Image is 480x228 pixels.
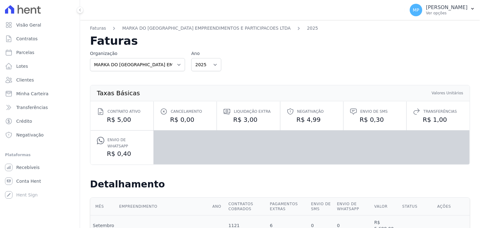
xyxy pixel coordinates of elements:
[350,115,400,124] dd: R$ 0,30
[97,115,147,124] dd: R$ 5,00
[97,90,140,96] th: Taxas Básicas
[2,87,77,100] a: Minha Carteira
[5,151,75,159] div: Plataformas
[297,108,324,115] span: Negativação
[97,149,147,158] dd: R$ 0,40
[267,198,309,216] th: Pagamentos extras
[210,198,226,216] th: Ano
[426,11,467,16] p: Ver opções
[122,25,291,32] a: MARKA DO [GEOGRAPHIC_DATA] EMPREENDIMENTOS E PARTICIPACOES LTDA
[107,137,147,149] span: Envio de Whatsapp
[334,198,372,216] th: Envio de Whatsapp
[2,161,77,174] a: Recebíveis
[90,50,185,57] label: Organização
[2,101,77,114] a: Transferências
[413,8,419,12] span: MP
[2,19,77,31] a: Visão Geral
[308,198,334,216] th: Envio de SMS
[226,198,267,216] th: Contratos cobrados
[16,49,34,56] span: Parcelas
[16,77,34,83] span: Clientes
[117,198,210,216] th: Empreendimento
[90,25,106,32] a: Faturas
[16,178,41,184] span: Conta Hent
[2,46,77,59] a: Parcelas
[400,198,435,216] th: Status
[360,108,388,115] span: Envio de SMS
[426,4,467,11] p: [PERSON_NAME]
[2,175,77,187] a: Conta Hent
[90,198,117,216] th: Mês
[2,129,77,141] a: Negativação
[423,108,457,115] span: Transferências
[16,118,32,124] span: Crédito
[307,25,318,32] a: 2025
[16,132,44,138] span: Negativação
[107,108,140,115] span: Contrato ativo
[287,115,337,124] dd: R$ 4,99
[90,25,470,35] nav: Breadcrumb
[2,60,77,72] a: Lotes
[191,50,221,57] label: Ano
[90,35,470,47] h2: Faturas
[160,115,210,124] dd: R$ 0,00
[2,74,77,86] a: Clientes
[372,198,400,216] th: Valor
[16,164,40,171] span: Recebíveis
[16,104,48,111] span: Transferências
[405,1,480,19] button: MP [PERSON_NAME] Ver opções
[223,115,273,124] dd: R$ 3,00
[234,108,271,115] span: Liquidação extra
[171,108,202,115] span: Cancelamento
[16,22,41,28] span: Visão Geral
[16,63,28,69] span: Lotes
[2,32,77,45] a: Contratos
[90,179,470,190] h2: Detalhamento
[16,91,48,97] span: Minha Carteira
[435,198,470,216] th: Ações
[2,115,77,127] a: Crédito
[16,36,37,42] span: Contratos
[413,115,463,124] dd: R$ 1,00
[431,90,463,96] th: Valores Unitários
